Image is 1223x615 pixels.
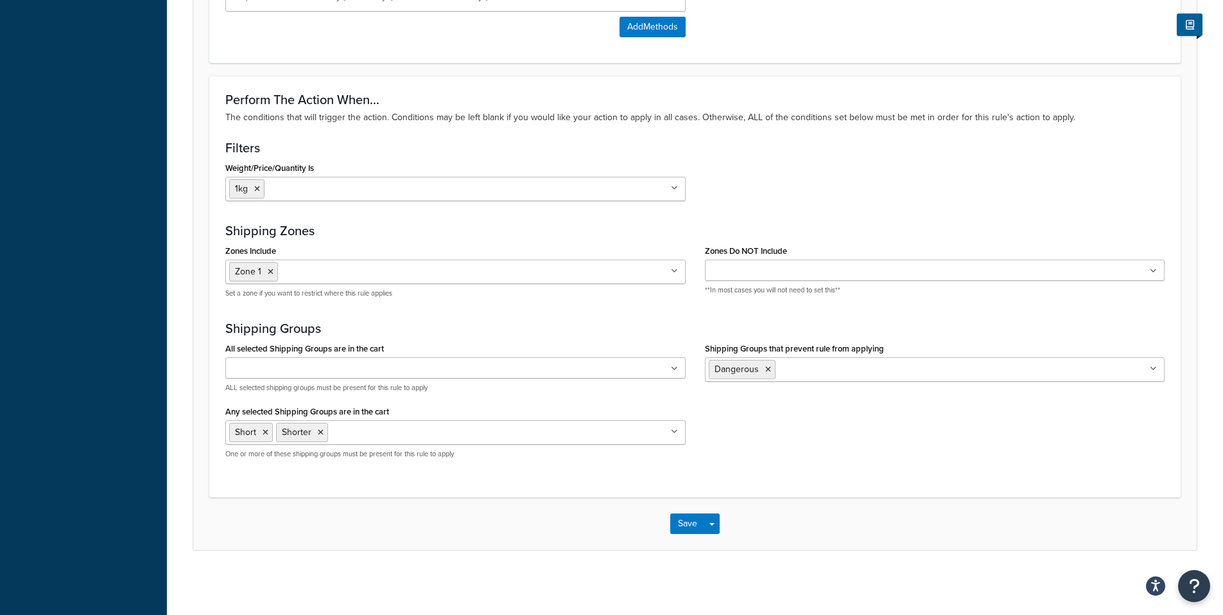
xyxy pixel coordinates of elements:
[670,513,705,534] button: Save
[705,344,884,353] label: Shipping Groups that prevent rule from applying
[1178,570,1210,602] button: Open Resource Center
[1177,13,1202,36] button: Show Help Docs
[715,362,759,376] span: Dangerous
[235,425,256,439] span: Short
[235,182,248,195] span: 1kg
[225,289,686,298] p: Set a zone if you want to restrict where this rule applies
[225,224,1165,238] h3: Shipping Zones
[225,407,389,416] label: Any selected Shipping Groups are in the cart
[225,141,1165,155] h3: Filters
[225,246,276,256] label: Zones Include
[225,383,686,393] p: ALL selected shipping groups must be present for this rule to apply
[235,265,261,278] span: Zone 1
[225,163,314,173] label: Weight/Price/Quantity Is
[225,321,1165,335] h3: Shipping Groups
[705,246,787,256] label: Zones Do NOT Include
[225,449,686,459] p: One or more of these shipping groups must be present for this rule to apply
[225,344,384,353] label: All selected Shipping Groups are in the cart
[282,425,311,439] span: Shorter
[225,93,1165,107] h3: Perform The Action When...
[225,111,1165,125] p: The conditions that will trigger the action. Conditions may be left blank if you would like your ...
[620,17,686,37] button: AddMethods
[705,285,1165,295] p: **In most cases you will not need to set this**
